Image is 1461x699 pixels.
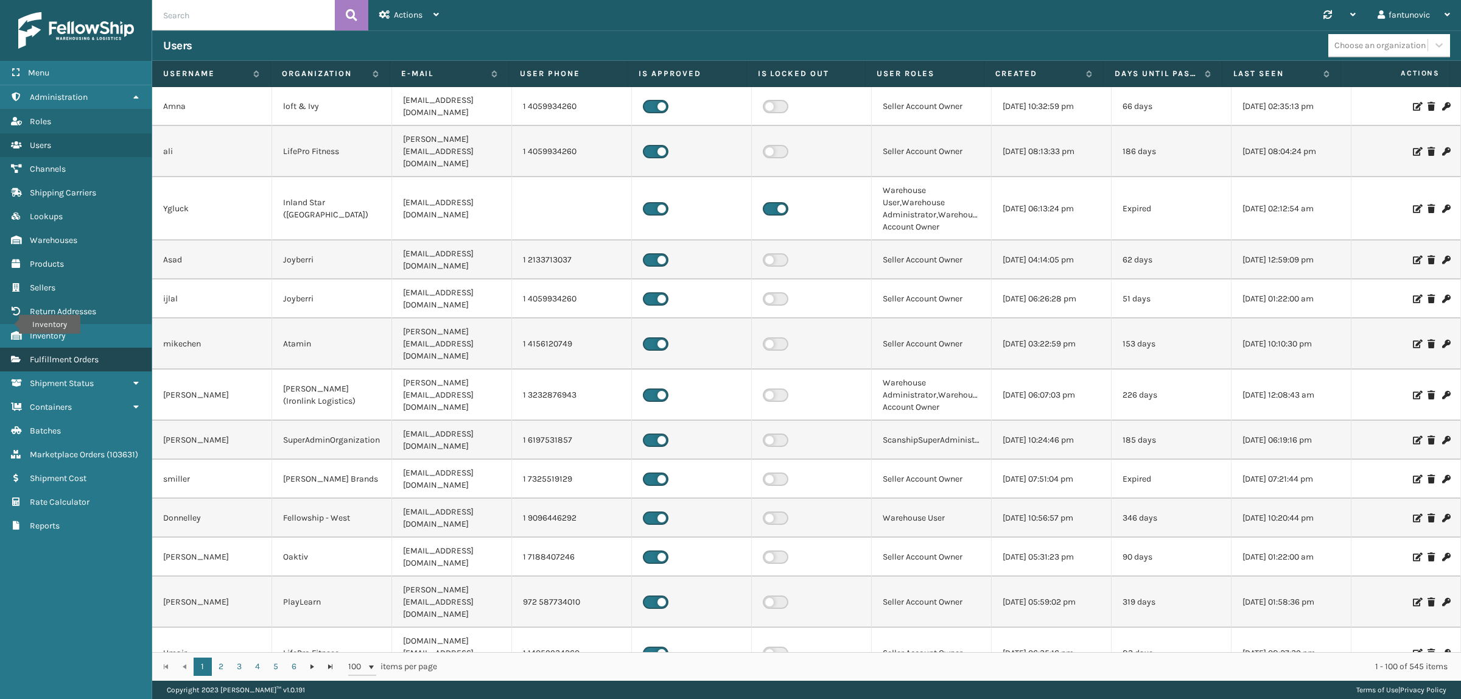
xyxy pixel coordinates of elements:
[152,499,272,538] td: Donnelley
[992,370,1112,421] td: [DATE] 06:07:03 pm
[152,177,272,241] td: Ygluck
[272,279,392,318] td: Joyberri
[512,318,632,370] td: 1 4156120749
[230,658,248,676] a: 3
[1428,514,1435,522] i: Delete
[152,460,272,499] td: smiller
[1232,577,1351,628] td: [DATE] 01:58:36 pm
[285,658,303,676] a: 6
[872,460,992,499] td: Seller Account Owner
[1428,649,1435,658] i: Delete
[992,126,1112,177] td: [DATE] 08:13:33 pm
[167,681,305,699] p: Copyright 2023 [PERSON_NAME]™ v 1.0.191
[152,241,272,279] td: Asad
[872,499,992,538] td: Warehouse User
[1112,421,1232,460] td: 185 days
[1428,553,1435,561] i: Delete
[1232,538,1351,577] td: [DATE] 01:22:00 am
[1442,514,1449,522] i: Change Password
[303,658,321,676] a: Go to the next page
[1112,177,1232,241] td: Expired
[1112,460,1232,499] td: Expired
[30,449,105,460] span: Marketplace Orders
[30,211,63,222] span: Lookups
[163,38,192,53] h3: Users
[272,538,392,577] td: Oaktiv
[1233,68,1317,79] label: Last Seen
[30,402,72,412] span: Containers
[992,538,1112,577] td: [DATE] 05:31:23 pm
[1413,205,1420,213] i: Edit
[758,68,854,79] label: Is Locked Out
[1442,256,1449,264] i: Change Password
[392,370,512,421] td: [PERSON_NAME][EMAIL_ADDRESS][DOMAIN_NAME]
[1400,686,1446,694] a: Privacy Policy
[992,460,1112,499] td: [DATE] 07:51:04 pm
[1413,295,1420,303] i: Edit
[1413,256,1420,264] i: Edit
[272,370,392,421] td: [PERSON_NAME] (Ironlink Logistics)
[512,87,632,126] td: 1 4059934260
[1413,147,1420,156] i: Edit
[194,658,212,676] a: 1
[992,241,1112,279] td: [DATE] 04:14:05 pm
[1232,499,1351,538] td: [DATE] 10:20:44 pm
[992,499,1112,538] td: [DATE] 10:56:57 pm
[1413,553,1420,561] i: Edit
[1413,475,1420,483] i: Edit
[992,628,1112,679] td: [DATE] 06:35:16 pm
[392,538,512,577] td: [EMAIL_ADDRESS][DOMAIN_NAME]
[1112,241,1232,279] td: 62 days
[1232,628,1351,679] td: [DATE] 08:27:39 pm
[1232,421,1351,460] td: [DATE] 06:19:16 pm
[392,177,512,241] td: [EMAIL_ADDRESS][DOMAIN_NAME]
[107,449,138,460] span: ( 103631 )
[1413,598,1420,606] i: Edit
[1413,649,1420,658] i: Edit
[1428,256,1435,264] i: Delete
[1442,295,1449,303] i: Change Password
[512,126,632,177] td: 1 4059934260
[272,421,392,460] td: SuperAdminOrganization
[152,538,272,577] td: [PERSON_NAME]
[272,177,392,241] td: Inland Star ([GEOGRAPHIC_DATA])
[512,577,632,628] td: 972 587734010
[152,318,272,370] td: mikechen
[1232,241,1351,279] td: [DATE] 12:59:09 pm
[392,87,512,126] td: [EMAIL_ADDRESS][DOMAIN_NAME]
[1442,475,1449,483] i: Change Password
[1442,147,1449,156] i: Change Password
[30,306,96,317] span: Return Addresses
[520,68,616,79] label: User phone
[872,318,992,370] td: Seller Account Owner
[1112,279,1232,318] td: 51 days
[30,378,94,388] span: Shipment Status
[1112,126,1232,177] td: 186 days
[30,354,99,365] span: Fulfillment Orders
[392,421,512,460] td: [EMAIL_ADDRESS][DOMAIN_NAME]
[392,499,512,538] td: [EMAIL_ADDRESS][DOMAIN_NAME]
[1112,628,1232,679] td: 83 days
[1413,340,1420,348] i: Edit
[152,279,272,318] td: ijlal
[272,87,392,126] td: loft & Ivy
[152,421,272,460] td: [PERSON_NAME]
[30,140,51,150] span: Users
[1232,370,1351,421] td: [DATE] 12:08:43 am
[152,370,272,421] td: [PERSON_NAME]
[30,426,61,436] span: Batches
[1112,499,1232,538] td: 346 days
[392,577,512,628] td: [PERSON_NAME][EMAIL_ADDRESS][DOMAIN_NAME]
[272,318,392,370] td: Atamin
[348,658,437,676] span: items per page
[992,87,1112,126] td: [DATE] 10:32:59 pm
[872,370,992,421] td: Warehouse Administrator,Warehouse Account Owner
[272,241,392,279] td: Joyberri
[992,318,1112,370] td: [DATE] 03:22:59 pm
[512,421,632,460] td: 1 6197531857
[1232,177,1351,241] td: [DATE] 02:12:54 am
[512,628,632,679] td: 1 14059934260
[30,116,51,127] span: Roles
[267,658,285,676] a: 5
[30,92,88,102] span: Administration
